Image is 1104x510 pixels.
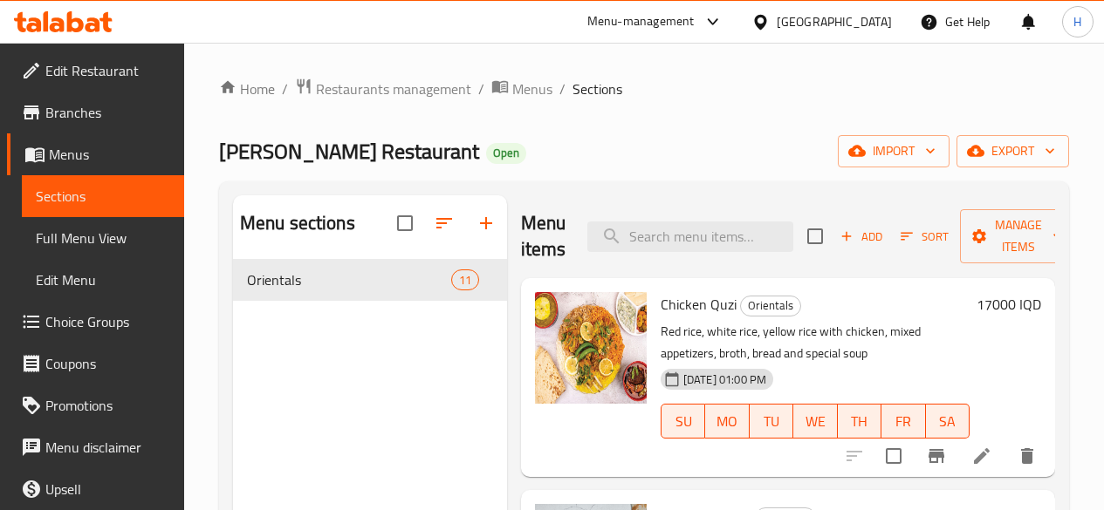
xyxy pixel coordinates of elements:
[777,12,892,31] div: [GEOGRAPHIC_DATA]
[45,102,170,123] span: Branches
[7,426,184,468] a: Menu disclaimer
[282,78,288,99] li: /
[915,435,957,477] button: Branch-specific-item
[1073,12,1081,31] span: H
[36,186,170,207] span: Sections
[233,259,507,301] div: Orientals11
[451,269,479,290] div: items
[45,437,170,458] span: Menu disclaimer
[971,445,992,466] a: Edit menu item
[387,205,423,241] span: Select all sections
[7,468,184,510] a: Upsell
[219,78,275,99] a: Home
[1006,435,1048,477] button: delete
[833,223,889,250] span: Add item
[587,11,695,32] div: Menu-management
[512,78,552,99] span: Menus
[219,132,479,171] span: [PERSON_NAME] Restaurant
[852,140,936,162] span: import
[535,292,647,404] img: Chicken Quzi
[587,221,793,252] input: search
[7,384,184,426] a: Promotions
[888,409,918,434] span: FR
[49,144,170,165] span: Menus
[705,404,749,439] button: MO
[896,223,953,250] button: Sort
[295,78,471,100] a: Restaurants management
[741,296,800,316] span: Orientals
[889,223,960,250] span: Sort items
[521,210,566,262] h2: Menu items
[45,60,170,81] span: Edit Restaurant
[838,227,885,247] span: Add
[750,404,793,439] button: TU
[712,409,742,434] span: MO
[800,409,830,434] span: WE
[838,135,950,167] button: import
[45,311,170,332] span: Choice Groups
[7,92,184,133] a: Branches
[316,78,471,99] span: Restaurants management
[797,218,833,255] span: Select section
[974,214,1063,258] span: Manage items
[960,209,1077,263] button: Manage items
[45,353,170,374] span: Coupons
[36,228,170,248] span: Full Menu View
[22,259,184,301] a: Edit Menu
[676,371,773,388] span: [DATE] 01:00 PM
[661,404,705,439] button: SU
[661,321,970,364] p: Red rice, white rice, yellow rice with chicken, mixed appetizers, broth, bread and special soup
[845,409,874,434] span: TH
[926,404,970,439] button: SA
[901,227,949,247] span: Sort
[793,404,837,439] button: WE
[757,409,786,434] span: TU
[661,291,737,317] span: Chicken Quzi
[486,146,526,160] span: Open
[22,175,184,217] a: Sections
[7,301,184,343] a: Choice Groups
[573,78,622,99] span: Sections
[881,404,925,439] button: FR
[478,78,484,99] li: /
[247,269,451,290] span: Orientals
[7,133,184,175] a: Menus
[7,343,184,384] a: Coupons
[452,272,478,289] span: 11
[970,140,1055,162] span: export
[740,296,801,316] div: Orientals
[36,269,170,290] span: Edit Menu
[45,479,170,500] span: Upsell
[22,217,184,259] a: Full Menu View
[933,409,963,434] span: SA
[240,210,355,236] h2: Menu sections
[486,143,526,164] div: Open
[669,409,698,434] span: SU
[957,135,1069,167] button: export
[838,404,881,439] button: TH
[45,395,170,416] span: Promotions
[491,78,552,100] a: Menus
[233,252,507,308] nav: Menu sections
[875,438,912,474] span: Select to update
[833,223,889,250] button: Add
[219,78,1069,100] nav: breadcrumb
[7,50,184,92] a: Edit Restaurant
[559,78,566,99] li: /
[977,292,1041,316] h6: 17000 IQD
[465,202,507,244] button: Add section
